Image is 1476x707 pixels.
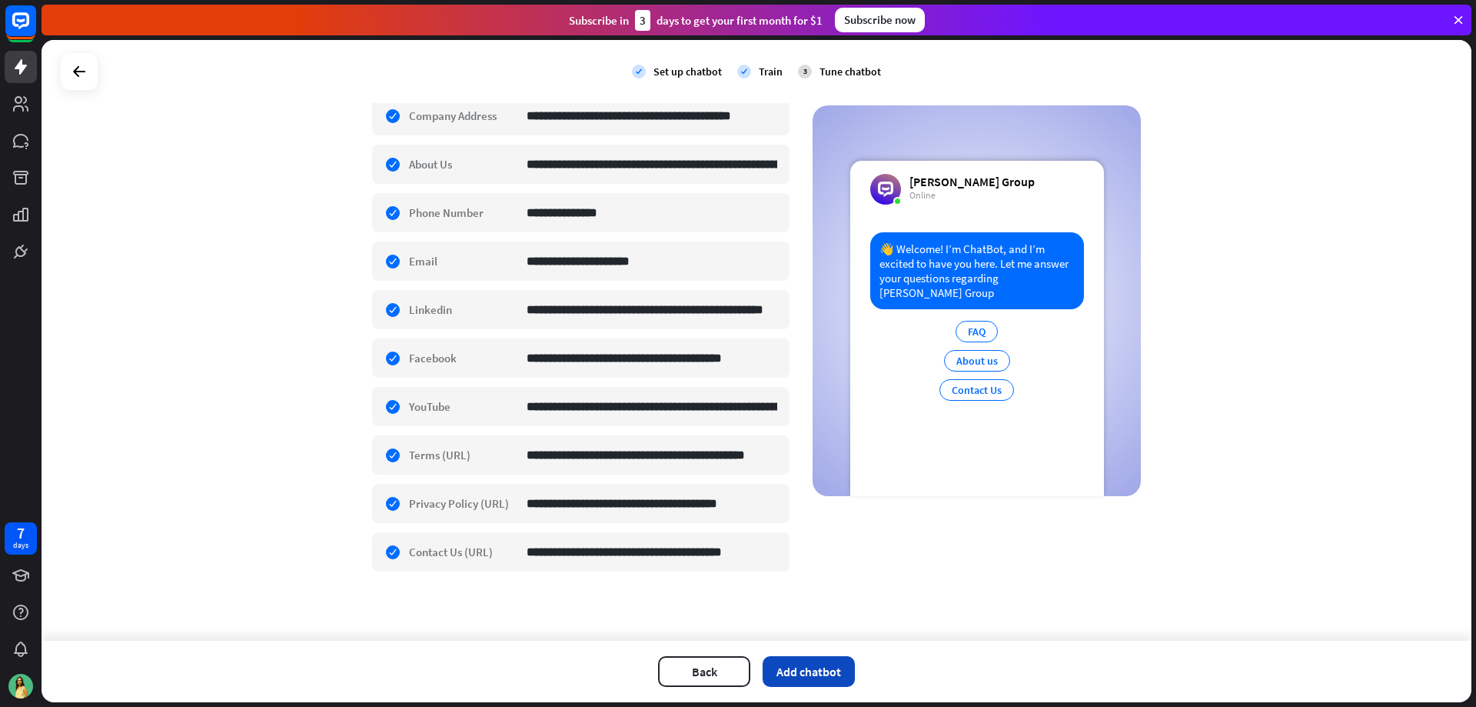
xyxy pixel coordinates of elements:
[658,656,750,687] button: Back
[737,65,751,78] i: check
[632,65,646,78] i: check
[12,6,58,52] button: Open LiveChat chat widget
[909,174,1035,189] div: [PERSON_NAME] Group
[17,526,25,540] div: 7
[939,379,1014,401] div: Contact Us
[835,8,925,32] div: Subscribe now
[909,189,1035,202] div: Online
[13,540,28,551] div: days
[819,65,881,78] div: Tune chatbot
[635,10,650,31] div: 3
[759,65,783,78] div: Train
[956,321,998,342] div: FAQ
[653,65,722,78] div: Set up chatbot
[569,10,823,31] div: Subscribe in days to get your first month for $1
[944,350,1010,372] div: About us
[763,656,855,687] button: Add chatbot
[5,522,37,555] a: 7 days
[798,65,812,78] div: 3
[870,232,1084,309] div: 👋 Welcome! I’m ChatBot, and I’m excited to have you here. Let me answer your questions regarding ...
